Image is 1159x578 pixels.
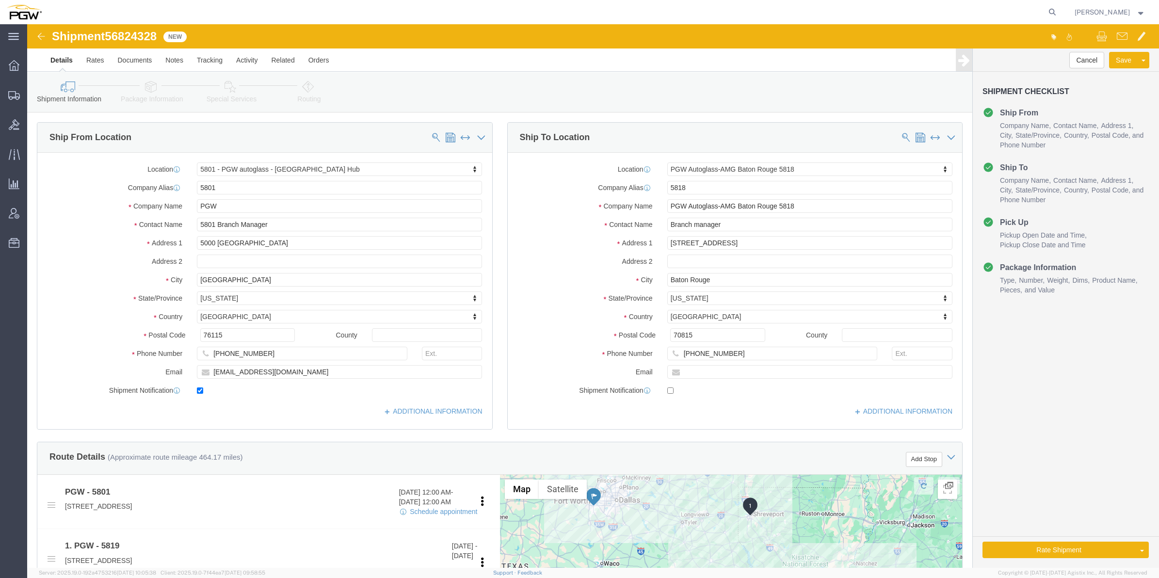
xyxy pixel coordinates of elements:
span: Server: 2025.19.0-192a4753216 [39,570,156,576]
span: Copyright © [DATE]-[DATE] Agistix Inc., All Rights Reserved [998,569,1147,577]
button: [PERSON_NAME] [1074,6,1146,18]
span: Client: 2025.19.0-7f44ea7 [161,570,265,576]
span: Ksenia Gushchina-Kerecz [1075,7,1130,17]
a: Feedback [517,570,542,576]
span: [DATE] 09:58:55 [225,570,265,576]
iframe: FS Legacy Container [27,24,1159,568]
span: [DATE] 10:05:38 [117,570,156,576]
a: Support [493,570,517,576]
img: logo [7,5,42,19]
